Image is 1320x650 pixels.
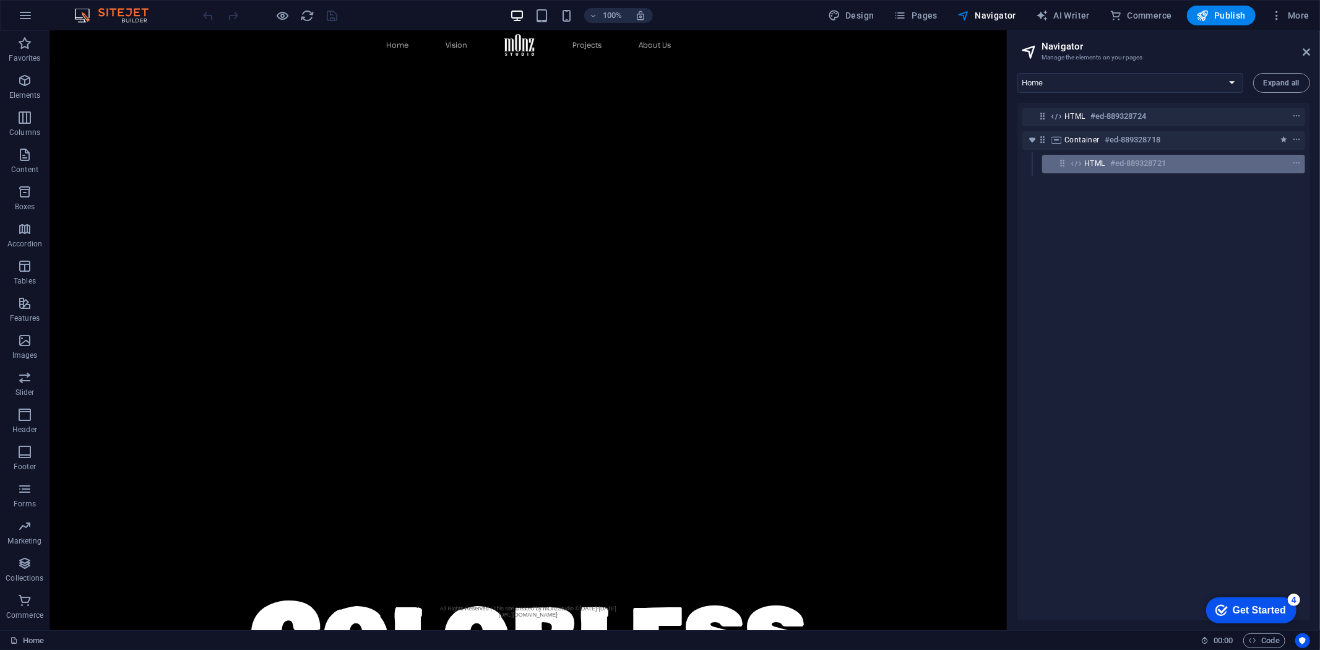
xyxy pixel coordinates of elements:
p: Elements [9,90,41,100]
p: Favorites [9,53,40,63]
button: Expand all [1253,73,1310,93]
p: Forms [14,499,36,509]
p: Collections [6,573,43,583]
button: More [1266,6,1314,25]
div: Get Started 4 items remaining, 20% complete [10,6,100,32]
button: context-menu [1290,156,1303,171]
h6: #ed-889328718 [1105,132,1160,147]
p: Header [12,425,37,435]
i: Reload page [301,9,315,23]
span: Design [828,9,874,22]
button: toggle-expand [1025,132,1040,147]
p: Images [12,350,38,360]
span: Code [1249,633,1280,648]
span: Commerce [1110,9,1172,22]
button: context-menu [1290,109,1303,124]
div: Design (Ctrl+Alt+Y) [823,6,879,25]
h6: 100% [603,8,623,23]
h3: Manage the elements on your pages [1042,52,1285,63]
button: AI Writer [1031,6,1095,25]
div: Get Started [37,14,90,25]
button: 100% [584,8,628,23]
button: Click here to leave preview mode and continue editing [275,8,290,23]
p: Marketing [7,536,41,546]
p: Footer [14,462,36,472]
button: Pages [889,6,943,25]
span: More [1270,9,1309,22]
p: Boxes [15,202,35,212]
i: On resize automatically adjust zoom level to fit chosen device. [635,10,646,21]
h6: Session time [1201,633,1233,648]
button: Publish [1187,6,1256,25]
h6: #ed-889328724 [1090,109,1146,124]
a: Home [337,10,359,19]
p: Slider [15,388,35,397]
span: Pages [894,9,938,22]
button: Commerce [1105,6,1177,25]
a: About Us [589,10,621,19]
a: Click to cancel selection. Double-click to open Pages [10,633,44,648]
p: Tables [14,276,36,286]
span: : [1222,636,1224,645]
span: Publish [1197,9,1246,22]
span: HTML [1064,111,1085,121]
span: AI Writer [1036,9,1090,22]
img: mOnzStudio-95Bwy9uhb9P2sEyRJBKsOA.svg [455,3,486,24]
span: 00 00 [1214,633,1233,648]
span: Expand all [1264,79,1300,87]
span: HTML [1084,158,1105,168]
div: 4 [92,2,104,15]
p: Features [10,313,40,323]
p: [URL][DOMAIN_NAME] [386,581,572,587]
button: context-menu [1290,132,1303,147]
span: Navigator [957,9,1016,22]
button: Design [823,6,879,25]
button: Navigator [952,6,1021,25]
h6: #ed-889328721 [1110,156,1166,171]
span: Container [1064,135,1100,145]
a: Vision [396,10,418,19]
p: Content [11,165,38,175]
img: Editor Logo [71,8,164,23]
button: Usercentrics [1295,633,1310,648]
h2: Navigator [1042,41,1310,52]
button: animation [1278,132,1290,147]
button: Code [1243,633,1285,648]
p: Columns [9,128,40,137]
p: Commerce [6,610,43,620]
p: All Rights Reserved | This site created by mOnzStudio ©[DATE]-[DATE] [386,574,572,581]
a: Projects [523,10,552,19]
button: reload [300,8,315,23]
p: Accordion [7,239,42,249]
